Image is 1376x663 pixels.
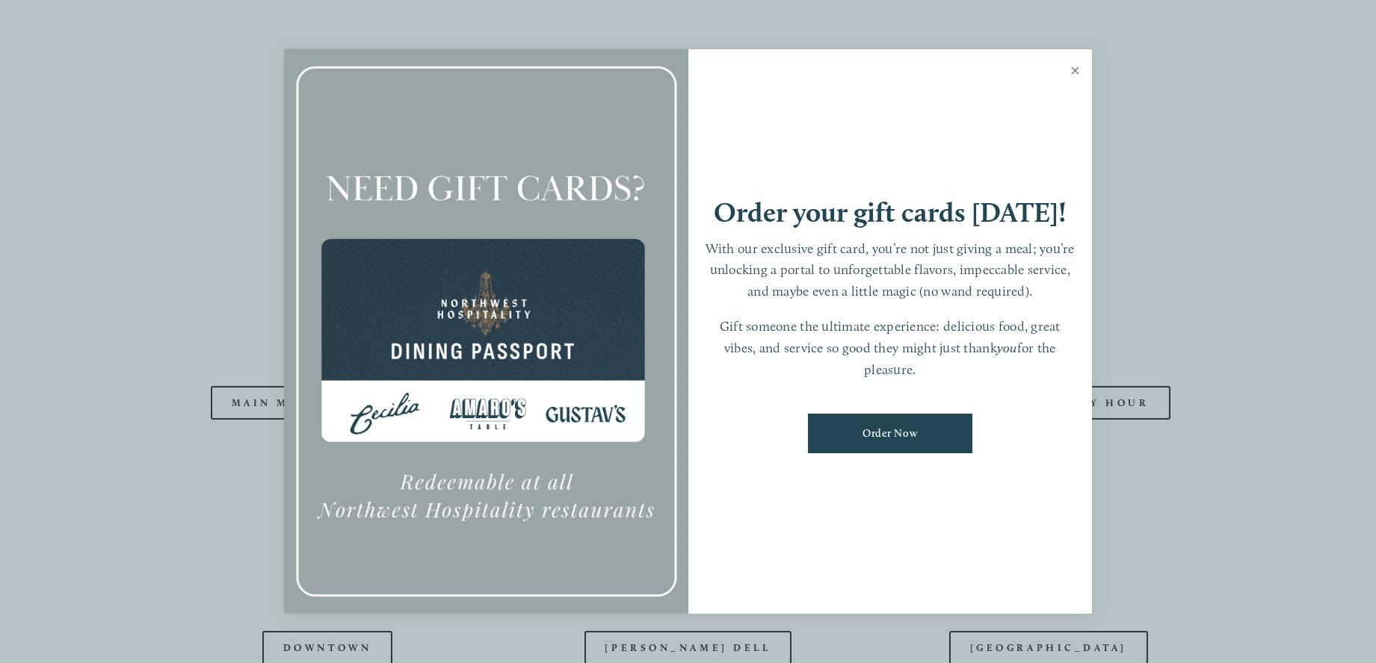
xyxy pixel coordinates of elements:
[997,340,1017,355] em: you
[808,414,972,453] a: Order Now
[714,199,1067,226] h1: Order your gift cards [DATE]!
[703,316,1078,380] p: Gift someone the ultimate experience: delicious food, great vibes, and service so good they might...
[1061,52,1090,93] a: Close
[703,238,1078,302] p: With our exclusive gift card, you’re not just giving a meal; you’re unlocking a portal to unforge...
